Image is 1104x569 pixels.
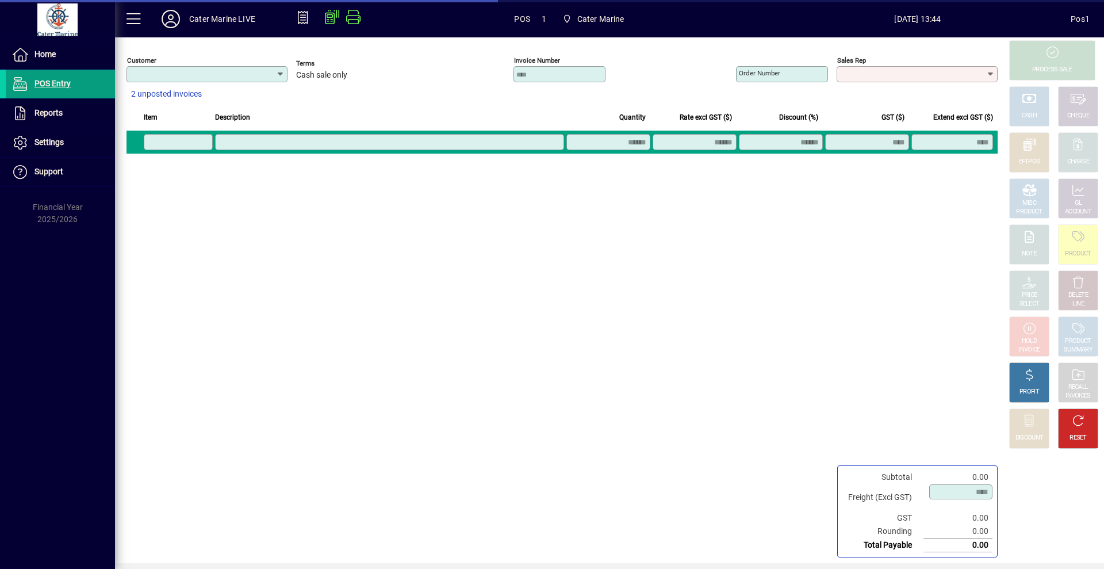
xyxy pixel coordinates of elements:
div: RESET [1069,434,1087,442]
div: ACCOUNT [1065,208,1091,216]
div: INVOICES [1065,392,1090,400]
span: GST ($) [881,111,904,124]
span: 2 unposted invoices [131,88,202,100]
td: 0.00 [923,511,992,525]
button: Profile [152,9,189,29]
span: Home [34,49,56,59]
span: 1 [542,10,546,28]
span: Extend excl GST ($) [933,111,993,124]
div: PRODUCT [1065,337,1091,346]
td: GST [842,511,923,525]
div: INVOICE [1018,346,1040,354]
span: Settings [34,138,64,147]
div: MISC [1022,199,1036,208]
mat-label: Customer [127,56,156,64]
div: DELETE [1068,291,1088,300]
span: Reports [34,108,63,117]
div: CASH [1022,112,1037,120]
span: [DATE] 13:44 [765,10,1071,28]
span: POS [514,10,530,28]
a: Support [6,158,115,186]
div: SELECT [1019,300,1040,308]
div: CHEQUE [1067,112,1089,120]
span: Discount (%) [779,111,818,124]
div: LINE [1072,300,1084,308]
td: 0.00 [923,525,992,539]
td: Subtotal [842,471,923,484]
div: SUMMARY [1064,346,1092,354]
span: Item [144,111,158,124]
a: Reports [6,99,115,128]
div: HOLD [1022,337,1037,346]
span: Quantity [619,111,646,124]
div: PROCESS SALE [1032,66,1072,74]
span: POS Entry [34,79,71,88]
div: NOTE [1022,250,1037,258]
a: Settings [6,128,115,157]
td: 0.00 [923,471,992,484]
div: Pos1 [1071,10,1090,28]
span: Support [34,167,63,176]
button: 2 unposted invoices [126,84,206,105]
td: Freight (Excl GST) [842,484,923,511]
span: Cash sale only [296,71,347,80]
mat-label: Invoice number [514,56,560,64]
span: Terms [296,60,365,67]
span: Cater Marine [558,9,629,29]
td: 0.00 [923,539,992,552]
a: Home [6,40,115,69]
div: PRODUCT [1065,250,1091,258]
mat-label: Sales rep [837,56,866,64]
span: Cater Marine [577,10,624,28]
div: PRICE [1022,291,1037,300]
div: GL [1075,199,1082,208]
div: CHARGE [1067,158,1090,166]
span: Rate excl GST ($) [680,111,732,124]
div: RECALL [1068,383,1088,392]
td: Rounding [842,525,923,539]
div: DISCOUNT [1015,434,1043,442]
div: PRODUCT [1016,208,1042,216]
mat-label: Order number [739,69,780,77]
td: Total Payable [842,539,923,552]
span: Description [215,111,250,124]
div: EFTPOS [1019,158,1040,166]
div: Cater Marine LIVE [189,10,255,28]
div: PROFIT [1019,388,1039,396]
